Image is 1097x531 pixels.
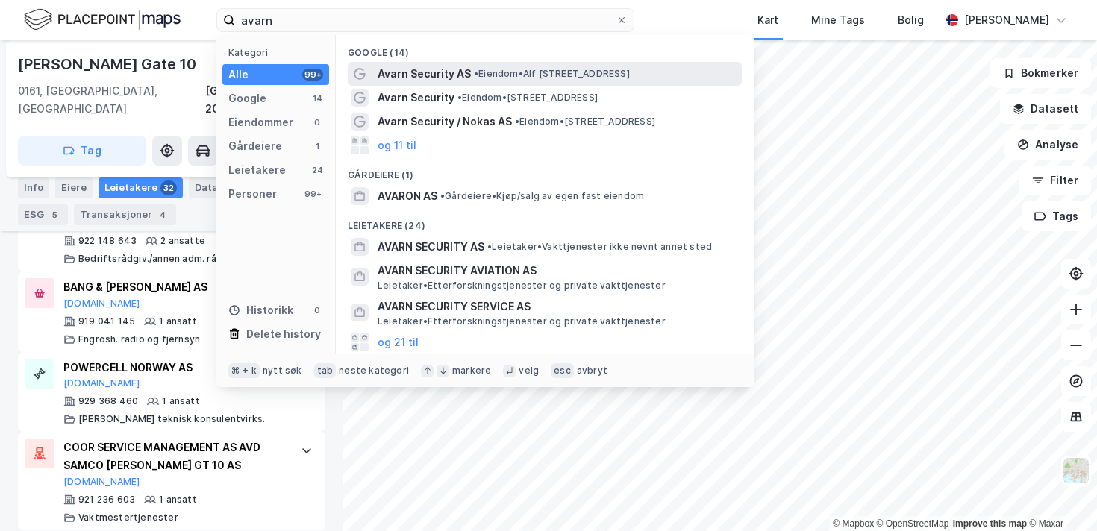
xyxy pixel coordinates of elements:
div: Leietakere [228,161,286,179]
div: Leietakere [99,177,183,198]
button: Analyse [1004,130,1091,160]
span: Leietaker • Etterforskningstjenester og private vakttjenester [378,280,666,292]
div: 1 ansatt [159,494,197,506]
div: Bedriftsrådgiv./annen adm. rådgiv. [78,253,239,265]
div: markere [452,365,491,377]
div: ESG [18,204,68,225]
div: 1 [311,140,323,152]
div: Vaktmestertjenester [78,512,178,524]
div: BANG & [PERSON_NAME] AS [63,278,286,296]
div: Kategori [228,47,329,58]
input: Søk på adresse, matrikkel, gårdeiere, leietakere eller personer [235,9,616,31]
span: Eiendom • [STREET_ADDRESS] [457,92,598,104]
div: 0 [311,116,323,128]
button: Tag [18,136,146,166]
div: Mine Tags [811,11,865,29]
div: Historikk [228,301,293,319]
button: Tags [1022,201,1091,231]
div: tab [314,363,337,378]
div: [PERSON_NAME] Gate 10 [18,52,199,76]
a: Improve this map [953,518,1027,529]
div: Bolig [898,11,924,29]
div: Datasett [189,177,263,198]
div: 2 ansatte [160,235,205,247]
div: nytt søk [263,365,302,377]
div: POWERCELL NORWAY AS [63,359,286,377]
div: velg [519,365,539,377]
span: • [440,190,445,201]
button: og 11 til [378,136,416,154]
button: Filter [1019,166,1091,195]
div: 1 ansatt [159,315,197,327]
button: [DOMAIN_NAME] [63,476,140,488]
button: Datasett [1000,94,1091,124]
button: og 21 til [378,333,419,351]
button: Bokmerker [990,58,1091,88]
span: Eiendom • Alf [STREET_ADDRESS] [474,68,630,80]
div: Info [18,177,49,198]
div: Google (14) [336,35,754,62]
div: ⌘ + k [228,363,260,378]
span: AVARN SECURITY AVIATION AS [378,262,736,280]
span: Eiendom • [STREET_ADDRESS] [515,116,655,128]
div: Gårdeiere [228,137,282,155]
span: AVARON AS [378,187,437,205]
span: • [487,241,492,252]
span: • [457,92,462,103]
div: 32 [160,180,177,195]
div: esc [551,363,574,378]
button: [DOMAIN_NAME] [63,377,140,389]
div: [PERSON_NAME] teknisk konsulentvirks. [78,413,265,425]
span: Avarn Security AS [378,65,471,83]
div: 919 041 145 [78,315,135,327]
div: 922 148 643 [78,235,137,247]
span: AVARN SECURITY AS [378,238,484,256]
div: Kontrollprogram for chat [1022,459,1097,531]
span: Leietaker • Etterforskningstjenester og private vakttjenester [378,315,666,327]
a: Mapbox [833,518,874,529]
div: 5 [47,207,62,222]
div: neste kategori [339,365,409,377]
a: OpenStreetMap [877,518,949,529]
div: 1 ansatt [162,395,200,407]
div: Delete history [246,325,321,343]
span: AVARN SECURITY SERVICE AS [378,298,736,315]
div: avbryt [577,365,607,377]
div: Google [228,89,266,107]
div: Leietakere (24) [336,208,754,235]
img: logo.f888ab2527a4732fd821a326f86c7f29.svg [24,7,181,33]
img: Z [1062,456,1090,485]
div: Eiere [55,177,93,198]
div: 4 [155,207,170,222]
span: Gårdeiere • Kjøp/salg av egen fast eiendom [440,190,644,202]
div: Engrosh. radio og fjernsyn [78,333,200,345]
iframe: Chat Widget [1022,459,1097,531]
div: Kart [757,11,778,29]
div: [PERSON_NAME] [964,11,1049,29]
div: Personer [228,185,277,203]
div: COOR SERVICE MANAGEMENT AS AVD SAMCO [PERSON_NAME] GT 10 AS [63,439,286,474]
span: • [515,116,519,127]
div: [GEOGRAPHIC_DATA], 209/133 [205,82,325,118]
div: 14 [311,92,323,104]
div: 921 236 603 [78,494,135,506]
span: Avarn Security [378,89,454,107]
div: Gårdeiere (1) [336,157,754,184]
div: Transaksjoner [74,204,176,225]
div: 99+ [302,188,323,200]
div: 0 [311,304,323,316]
div: 99+ [302,69,323,81]
div: 24 [311,164,323,176]
span: • [474,68,478,79]
div: 0161, [GEOGRAPHIC_DATA], [GEOGRAPHIC_DATA] [18,82,205,118]
div: Eiendommer [228,113,293,131]
span: Leietaker • Vakttjenester ikke nevnt annet sted [487,241,712,253]
div: 929 368 460 [78,395,138,407]
span: Avarn Security / Nokas AS [378,113,512,131]
button: [DOMAIN_NAME] [63,298,140,310]
div: Alle [228,66,249,84]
